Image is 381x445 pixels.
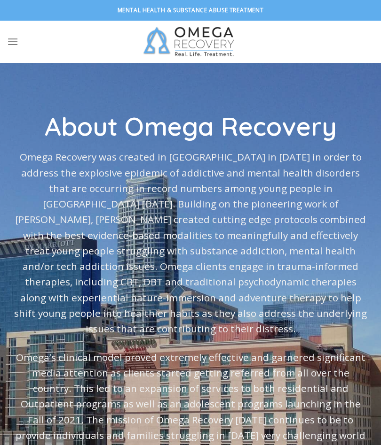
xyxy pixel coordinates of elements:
img: Omega Recovery [138,21,244,63]
p: Omega Recovery was created in [GEOGRAPHIC_DATA] in [DATE] in order to address the explosive epide... [14,149,367,337]
strong: Mental Health & Substance Abuse Treatment [118,6,264,14]
a: Menu [7,30,18,53]
span: About Omega Recovery [45,110,337,142]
